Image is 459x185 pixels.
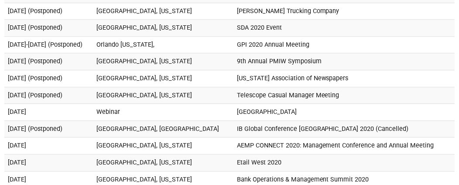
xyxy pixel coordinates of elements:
td: [DATE] [4,154,93,171]
td: Orlando [US_STATE], [93,36,233,53]
td: [DATE] [4,104,93,121]
td: [DATE] (Postponed) [4,120,93,137]
td: [PERSON_NAME] Trucking Company [233,3,455,20]
td: [GEOGRAPHIC_DATA], [US_STATE] [93,87,233,104]
td: 9th Annual PMIW Symposium [233,53,455,70]
td: IB Global Conference [GEOGRAPHIC_DATA] 2020 (Cancelled) [233,120,455,137]
td: [DATE] [4,137,93,154]
td: Webinar [93,104,233,121]
td: [DATE] (Postponed) [4,3,93,20]
td: [DATE] (Postponed) [4,53,93,70]
td: SDA 2020 Event [233,20,455,37]
td: [US_STATE] Association of Newspapers [233,70,455,87]
td: GPI 2020 Annual Meeting [233,36,455,53]
td: [GEOGRAPHIC_DATA] [233,104,455,121]
td: [GEOGRAPHIC_DATA], [US_STATE] [93,137,233,154]
td: [GEOGRAPHIC_DATA], [US_STATE] [93,154,233,171]
td: [GEOGRAPHIC_DATA], [GEOGRAPHIC_DATA] [93,120,233,137]
td: [DATE]-[DATE] (Postponed) [4,36,93,53]
td: [GEOGRAPHIC_DATA], [US_STATE] [93,3,233,20]
td: [GEOGRAPHIC_DATA], [US_STATE] [93,20,233,37]
td: [DATE] (Postponed) [4,87,93,104]
td: Etail West 2020 [233,154,455,171]
td: AEMP CONNECT 2020: Management Conference and Annual Meeting [233,137,455,154]
td: [DATE] (Postponed) [4,70,93,87]
td: [DATE] (Postponed) [4,20,93,37]
td: [GEOGRAPHIC_DATA], [US_STATE] [93,53,233,70]
td: [GEOGRAPHIC_DATA], [US_STATE] [93,70,233,87]
td: Telescope Casual Manager Meeting [233,87,455,104]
